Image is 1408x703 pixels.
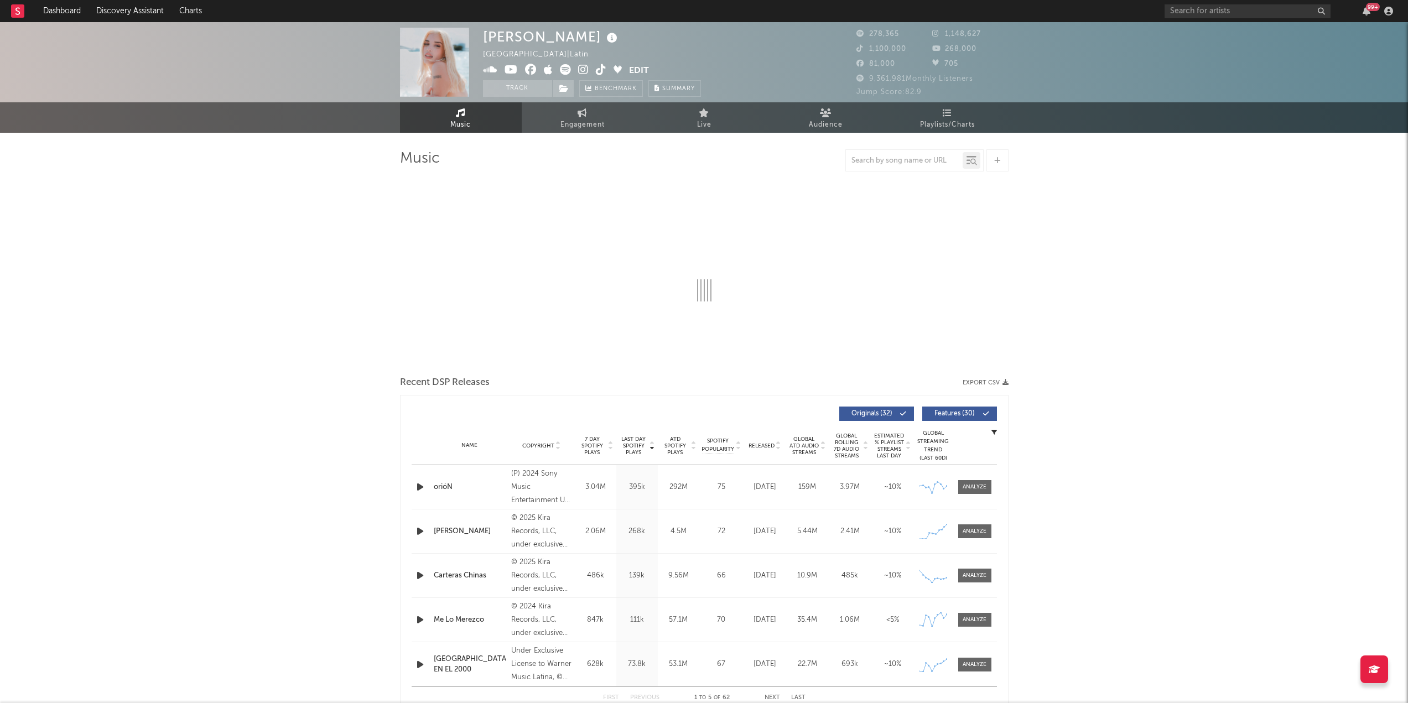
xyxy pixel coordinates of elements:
[922,407,997,421] button: Features(30)
[932,45,976,53] span: 268,000
[702,615,741,626] div: 70
[846,157,963,165] input: Search by song name or URL
[697,118,711,132] span: Live
[765,102,887,133] a: Audience
[874,526,911,537] div: ~ 10 %
[856,75,973,82] span: 9,361,981 Monthly Listeners
[434,482,506,493] a: orióN
[832,659,869,670] div: 693k
[511,556,571,596] div: © 2025 Kira Records, LLC, under exclusive license to Warner Music Latina Inc.
[483,80,552,97] button: Track
[661,615,697,626] div: 57.1M
[856,60,895,67] span: 81,000
[578,615,614,626] div: 847k
[874,482,911,493] div: ~ 10 %
[789,526,826,537] div: 5.44M
[832,433,862,459] span: Global Rolling 7D Audio Streams
[832,482,869,493] div: 3.97M
[746,659,783,670] div: [DATE]
[846,410,897,417] span: Originals ( 32 )
[832,526,869,537] div: 2.41M
[578,436,607,456] span: 7 Day Spotify Plays
[789,615,826,626] div: 35.4M
[789,482,826,493] div: 159M
[511,467,571,507] div: (P) 2024 Sony Music Entertainment US Latin LLC
[874,570,911,581] div: ~ 10 %
[702,482,741,493] div: 75
[765,695,780,701] button: Next
[917,429,950,462] div: Global Streaming Trend (Last 60D)
[579,80,643,97] a: Benchmark
[662,86,695,92] span: Summary
[932,60,958,67] span: 705
[699,695,706,700] span: to
[749,442,775,449] span: Released
[483,48,601,61] div: [GEOGRAPHIC_DATA] | Latin
[1363,7,1370,15] button: 99+
[746,615,783,626] div: [DATE]
[434,615,506,626] a: Me Lo Merezco
[702,526,741,537] div: 72
[789,570,826,581] div: 10.9M
[746,482,783,493] div: [DATE]
[791,695,806,701] button: Last
[578,659,614,670] div: 628k
[832,570,869,581] div: 485k
[661,570,697,581] div: 9.56M
[400,376,490,389] span: Recent DSP Releases
[874,615,911,626] div: <5%
[832,615,869,626] div: 1.06M
[920,118,975,132] span: Playlists/Charts
[746,570,783,581] div: [DATE]
[714,695,720,700] span: of
[746,526,783,537] div: [DATE]
[619,526,655,537] div: 268k
[874,433,905,459] span: Estimated % Playlist Streams Last Day
[522,102,643,133] a: Engagement
[400,102,522,133] a: Music
[629,64,649,78] button: Edit
[789,659,826,670] div: 22.7M
[619,570,655,581] div: 139k
[1165,4,1331,18] input: Search for artists
[578,570,614,581] div: 486k
[511,600,571,640] div: © 2024 Kira Records, LLC, under exclusive license to Warner Music Latina Inc.
[661,526,697,537] div: 4.5M
[702,659,741,670] div: 67
[560,118,605,132] span: Engagement
[619,436,648,456] span: Last Day Spotify Plays
[450,118,471,132] span: Music
[434,654,506,675] a: [GEOGRAPHIC_DATA] EN EL 2000
[578,482,614,493] div: 3.04M
[929,410,980,417] span: Features ( 30 )
[856,88,922,96] span: Jump Score: 82.9
[483,28,620,46] div: [PERSON_NAME]
[434,570,506,581] a: Carteras Chinas
[874,659,911,670] div: ~ 10 %
[511,512,571,551] div: © 2025 Kira Records, LLC, under exclusive license to Warner Music Latina Inc.
[619,482,655,493] div: 395k
[595,82,637,96] span: Benchmark
[1366,3,1380,11] div: 99 +
[578,526,614,537] div: 2.06M
[643,102,765,133] a: Live
[661,659,697,670] div: 53.1M
[789,436,819,456] span: Global ATD Audio Streams
[522,442,554,449] span: Copyright
[887,102,1009,133] a: Playlists/Charts
[661,482,697,493] div: 292M
[661,436,690,456] span: ATD Spotify Plays
[619,615,655,626] div: 111k
[434,441,506,450] div: Name
[630,695,659,701] button: Previous
[434,526,506,537] a: [PERSON_NAME]
[856,30,899,38] span: 278,365
[856,45,906,53] span: 1,100,000
[839,407,914,421] button: Originals(32)
[932,30,981,38] span: 1,148,627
